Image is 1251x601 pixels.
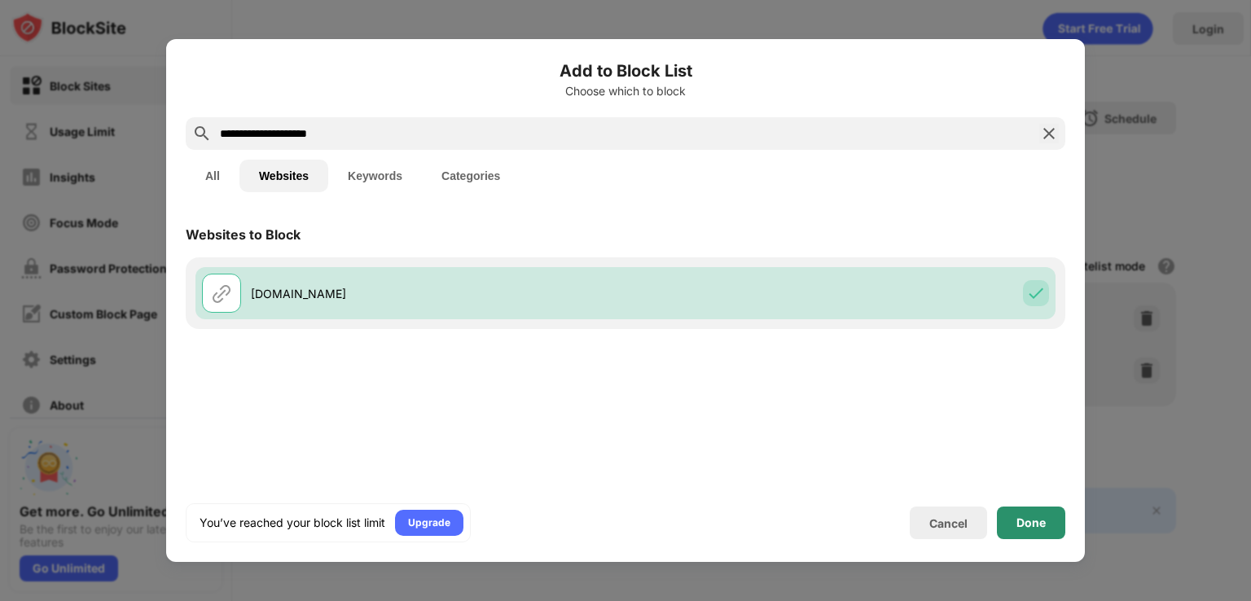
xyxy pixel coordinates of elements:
[200,515,385,531] div: You’ve reached your block list limit
[186,59,1065,83] h6: Add to Block List
[212,283,231,303] img: url.svg
[408,515,450,531] div: Upgrade
[1016,516,1046,529] div: Done
[186,226,301,243] div: Websites to Block
[929,516,968,530] div: Cancel
[192,124,212,143] img: search.svg
[251,285,625,302] div: [DOMAIN_NAME]
[1039,124,1059,143] img: search-close
[328,160,422,192] button: Keywords
[186,160,239,192] button: All
[186,85,1065,98] div: Choose which to block
[239,160,328,192] button: Websites
[422,160,520,192] button: Categories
